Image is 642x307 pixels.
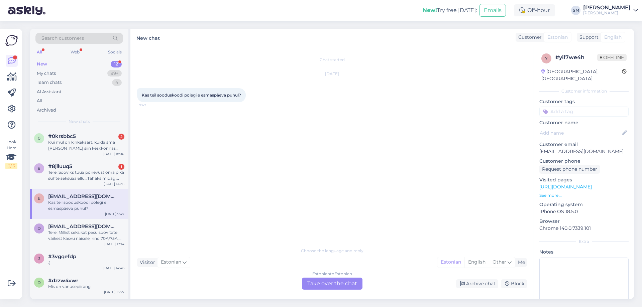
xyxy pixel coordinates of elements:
[48,169,124,181] div: Tere! Sooviks tuua põnevust oma pika suhte seksuaalellu…Tahaks midagi millega seksi veel rohkem p...
[48,133,76,139] span: #0krsbbc5
[37,89,62,95] div: AI Assistant
[302,278,362,290] div: Take over the chat
[111,61,122,67] div: 12
[105,211,124,216] div: [DATE] 9:47
[539,165,600,174] div: Request phone number
[597,54,627,61] span: Offline
[104,181,124,186] div: [DATE] 14:35
[539,158,629,165] p: Customer phone
[37,107,56,114] div: Archived
[547,34,568,41] span: Estonian
[137,248,527,254] div: Choose the language and reply
[112,79,122,86] div: 4
[5,139,17,169] div: Look Here
[37,280,41,285] span: d
[48,229,124,242] div: Tere! Millist seksikat pesu soovitate väikest kasvu naisele, rind 70A/75A, pikkus 161cm? Soovin a...
[540,129,621,137] input: Add name
[577,34,599,41] div: Support
[137,71,527,77] div: [DATE]
[38,136,40,141] span: 0
[107,48,123,56] div: Socials
[514,4,555,16] div: Off-hour
[583,5,631,10] div: [PERSON_NAME]
[48,284,124,290] div: Mis on vanusepiirang
[37,61,47,67] div: New
[41,35,84,42] span: Search customers
[464,257,489,267] div: English
[48,193,118,199] span: enelinkilbi@gmail.com
[545,56,548,61] span: y
[539,184,592,190] a: [URL][DOMAIN_NAME]
[541,68,622,82] div: [GEOGRAPHIC_DATA], [GEOGRAPHIC_DATA]
[539,98,629,105] p: Customer tags
[48,254,76,260] span: #3vgqefdp
[48,223,118,229] span: diannaojala@gmail.com
[479,4,506,17] button: Emails
[539,141,629,148] p: Customer email
[161,259,181,266] span: Estonian
[493,259,506,265] span: Other
[48,139,124,151] div: Kui mul on kinkekaart, kuida sma [PERSON_NAME] siin keskkonnas rakendada?
[137,57,527,63] div: Chat started
[604,34,622,41] span: English
[539,239,629,245] div: Extra
[38,166,40,171] span: 8
[437,257,464,267] div: Estonian
[38,256,40,261] span: 3
[571,6,580,15] div: SM
[539,201,629,208] p: Operating system
[539,249,629,256] p: Notes
[48,260,124,266] div: :)
[48,278,78,284] span: #dzzw4vwr
[539,176,629,183] p: Visited pages
[539,218,629,225] p: Browser
[583,5,638,16] a: [PERSON_NAME][PERSON_NAME]
[37,98,42,104] div: All
[539,148,629,155] p: [EMAIL_ADDRESS][DOMAIN_NAME]
[103,266,124,271] div: [DATE] 14:46
[539,192,629,198] p: See more ...
[423,7,437,13] b: New!
[118,134,124,140] div: 2
[137,259,155,266] div: Visitor
[136,33,160,42] label: New chat
[5,34,18,47] img: Askly Logo
[139,103,164,108] span: 9:47
[555,53,597,61] div: # yil7we4h
[38,196,40,201] span: e
[37,79,62,86] div: Team chats
[5,163,17,169] div: 2 / 3
[456,279,498,288] div: Archive chat
[37,70,56,77] div: My chats
[539,225,629,232] p: Chrome 140.0.7339.101
[104,290,124,295] div: [DATE] 15:27
[539,88,629,94] div: Customer information
[104,242,124,247] div: [DATE] 17:14
[516,34,542,41] div: Customer
[107,70,122,77] div: 99+
[37,226,41,231] span: d
[103,151,124,156] div: [DATE] 18:00
[69,48,81,56] div: Web
[515,259,525,266] div: Me
[142,93,241,98] span: Kas teil sooduskoodi polegi e esmaspäeva puhul?
[423,6,477,14] div: Try free [DATE]:
[539,119,629,126] p: Customer name
[48,163,72,169] span: #8jlluuq5
[583,10,631,16] div: [PERSON_NAME]
[118,164,124,170] div: 1
[501,279,527,288] div: Block
[48,199,124,211] div: Kas teil sooduskoodi polegi e esmaspäeva puhul?
[539,208,629,215] p: iPhone OS 18.5.0
[35,48,43,56] div: All
[69,119,90,125] span: New chats
[539,107,629,117] input: Add a tag
[312,271,352,277] div: Estonian to Estonian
